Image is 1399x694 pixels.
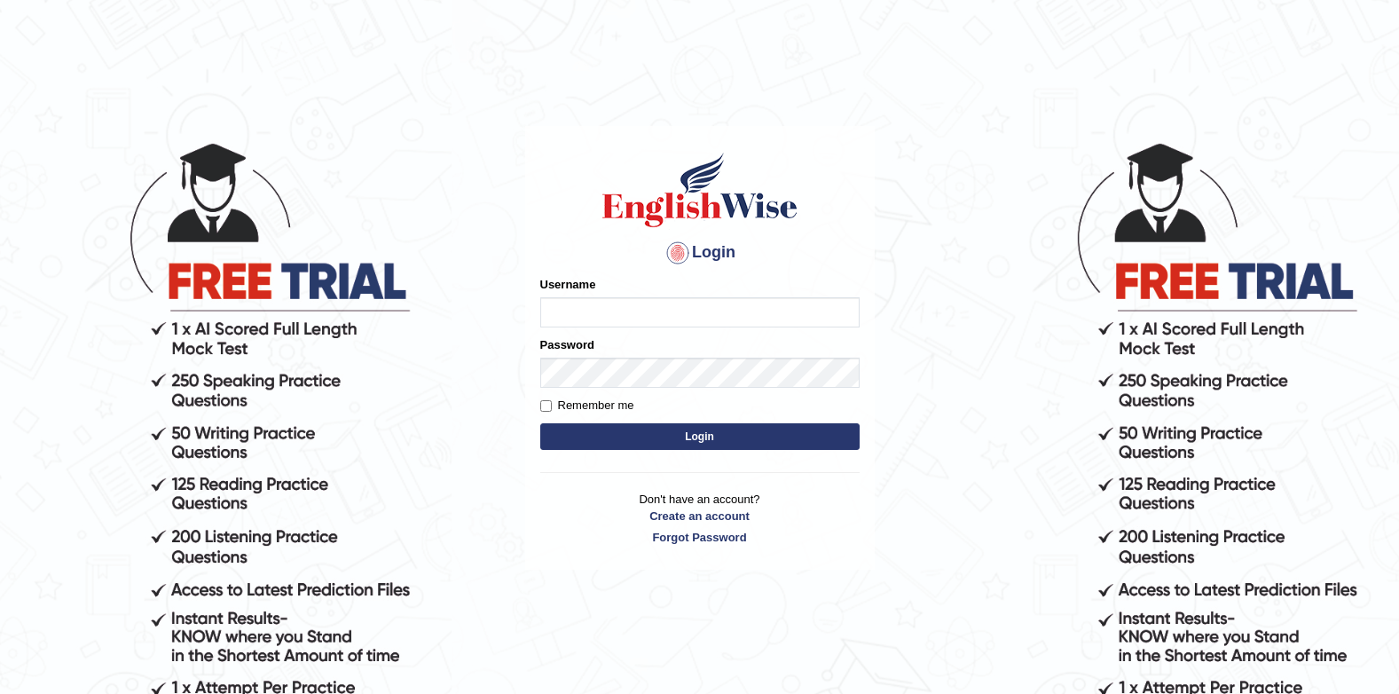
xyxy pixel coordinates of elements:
[540,397,634,414] label: Remember me
[540,508,860,524] a: Create an account
[540,491,860,546] p: Don't have an account?
[599,150,801,230] img: Logo of English Wise sign in for intelligent practice with AI
[540,529,860,546] a: Forgot Password
[540,276,596,293] label: Username
[540,336,594,353] label: Password
[540,400,552,412] input: Remember me
[540,423,860,450] button: Login
[540,239,860,267] h4: Login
